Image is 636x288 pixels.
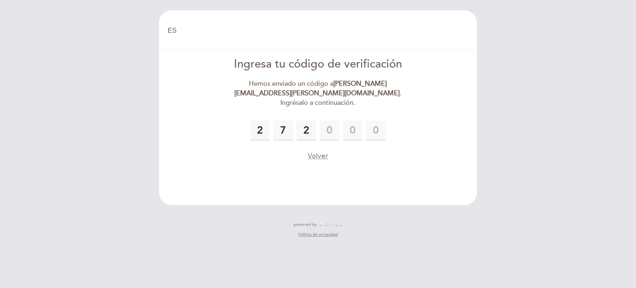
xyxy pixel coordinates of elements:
input: 0 [250,121,270,140]
img: MEITRE [319,223,342,227]
input: 0 [366,121,386,140]
strong: [PERSON_NAME][EMAIL_ADDRESS][PERSON_NAME][DOMAIN_NAME] [234,80,400,97]
input: 0 [320,121,340,140]
div: Hemos enviado un código a . Ingrésalo a continuación. [223,79,413,108]
a: powered by [294,222,342,227]
div: Ingresa tu código de verificación [223,56,413,73]
span: powered by [294,222,317,227]
input: 0 [343,121,363,140]
a: Política de privacidad [298,232,338,237]
input: 0 [273,121,293,140]
button: Volver [308,151,328,161]
input: 0 [296,121,316,140]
